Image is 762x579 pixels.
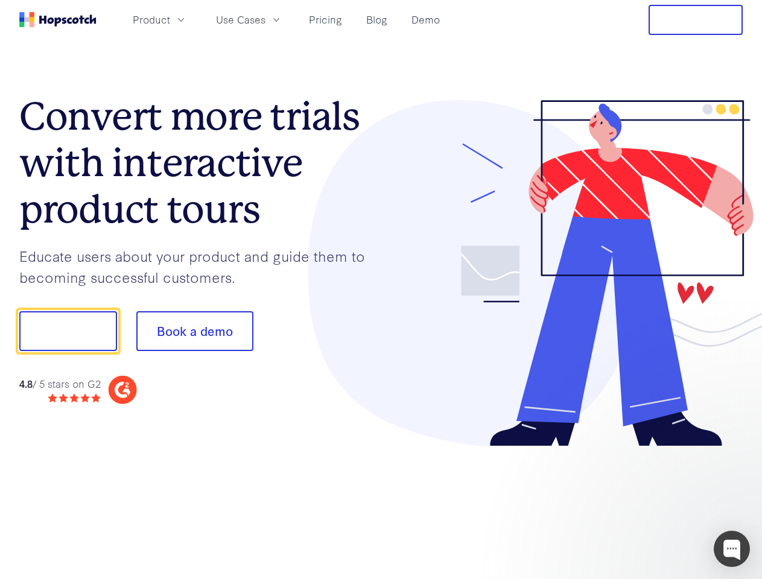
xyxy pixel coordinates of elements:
a: Home [19,12,97,27]
a: Pricing [304,10,347,30]
button: Use Cases [209,10,290,30]
a: Demo [407,10,445,30]
button: Free Trial [649,5,743,35]
button: Book a demo [136,311,253,351]
strong: 4.8 [19,376,33,390]
p: Educate users about your product and guide them to becoming successful customers. [19,245,381,287]
button: Product [125,10,194,30]
div: / 5 stars on G2 [19,376,101,391]
h1: Convert more trials with interactive product tours [19,93,381,232]
span: Use Cases [216,12,265,27]
span: Product [133,12,170,27]
button: Show me! [19,311,117,351]
a: Blog [361,10,392,30]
